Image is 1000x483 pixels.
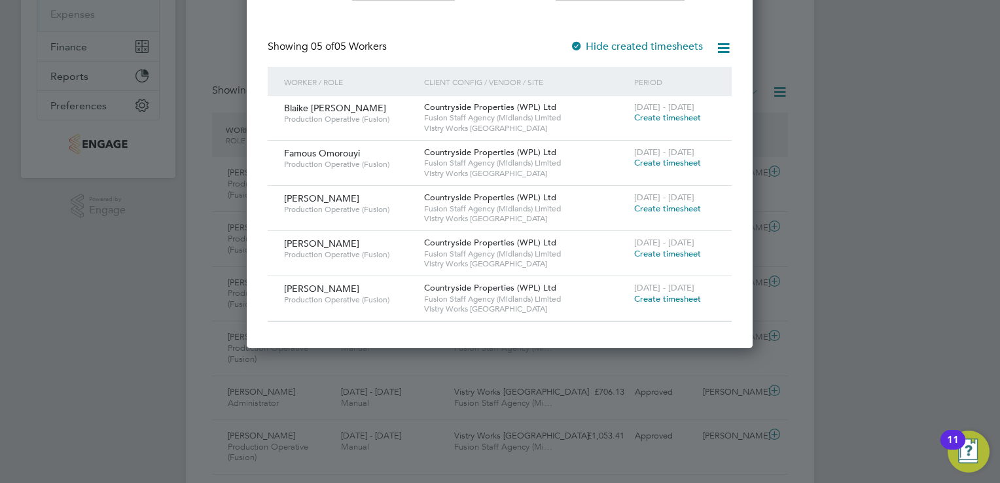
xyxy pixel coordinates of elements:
div: Showing [268,40,389,54]
span: Production Operative (Fusion) [284,159,414,170]
span: Create timesheet [634,293,701,304]
span: Countryside Properties (WPL) Ltd [424,192,556,203]
div: 11 [947,440,959,457]
span: Fusion Staff Agency (Midlands) Limited [424,158,628,168]
span: Countryside Properties (WPL) Ltd [424,147,556,158]
span: [DATE] - [DATE] [634,147,694,158]
span: Countryside Properties (WPL) Ltd [424,282,556,293]
span: Production Operative (Fusion) [284,249,414,260]
span: [DATE] - [DATE] [634,237,694,248]
span: [PERSON_NAME] [284,238,359,249]
span: Countryside Properties (WPL) Ltd [424,237,556,248]
span: Production Operative (Fusion) [284,114,414,124]
span: Vistry Works [GEOGRAPHIC_DATA] [424,123,628,134]
span: Fusion Staff Agency (Midlands) Limited [424,204,628,214]
span: Vistry Works [GEOGRAPHIC_DATA] [424,213,628,224]
span: [DATE] - [DATE] [634,282,694,293]
span: [DATE] - [DATE] [634,101,694,113]
span: Create timesheet [634,248,701,259]
span: 05 of [311,40,334,53]
label: Hide created timesheets [570,40,703,53]
div: Period [631,67,719,97]
span: Production Operative (Fusion) [284,295,414,305]
span: Fusion Staff Agency (Midlands) Limited [424,113,628,123]
span: Vistry Works [GEOGRAPHIC_DATA] [424,168,628,179]
span: Vistry Works [GEOGRAPHIC_DATA] [424,304,628,314]
span: Countryside Properties (WPL) Ltd [424,101,556,113]
span: Vistry Works [GEOGRAPHIC_DATA] [424,259,628,269]
span: Famous Omorouyi [284,147,360,159]
span: Fusion Staff Agency (Midlands) Limited [424,294,628,304]
span: Create timesheet [634,157,701,168]
span: Fusion Staff Agency (Midlands) Limited [424,249,628,259]
span: Blaike [PERSON_NAME] [284,102,386,114]
button: Open Resource Center, 11 new notifications [948,431,990,473]
span: [PERSON_NAME] [284,283,359,295]
span: Create timesheet [634,203,701,214]
span: Create timesheet [634,112,701,123]
span: [DATE] - [DATE] [634,192,694,203]
span: [PERSON_NAME] [284,192,359,204]
span: 05 Workers [311,40,387,53]
div: Client Config / Vendor / Site [421,67,631,97]
span: Production Operative (Fusion) [284,204,414,215]
div: Worker / Role [281,67,421,97]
